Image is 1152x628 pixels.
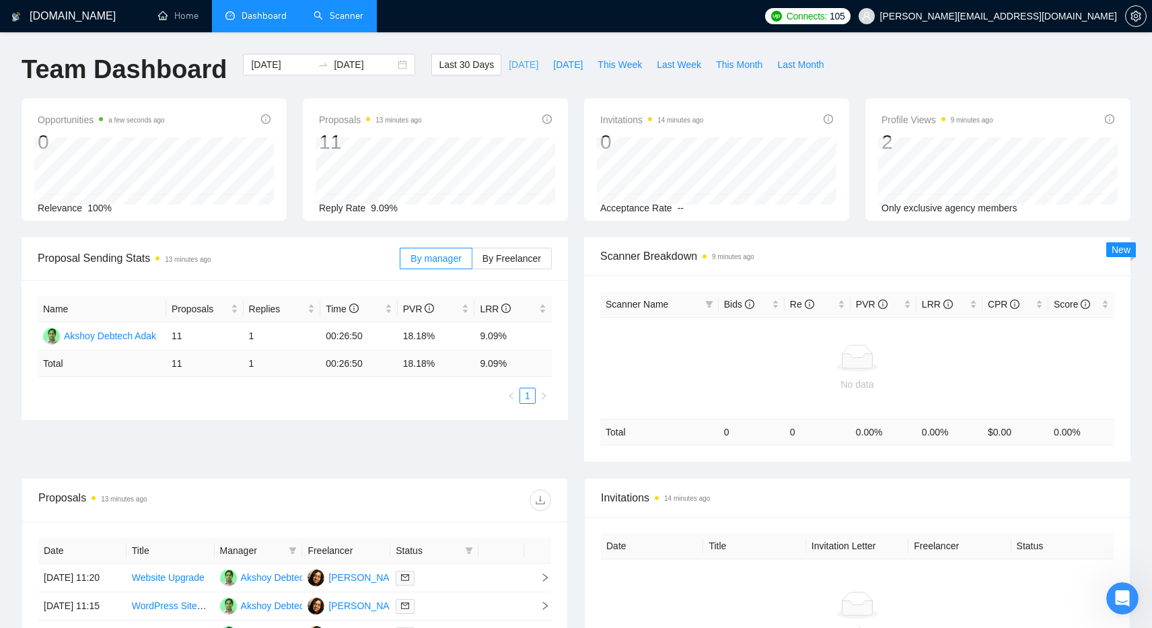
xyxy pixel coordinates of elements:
span: right [530,573,550,582]
input: Start date [251,57,312,72]
button: This Week [590,54,649,75]
span: This Week [598,57,642,72]
a: WordPress Site Update Assistance Needed [132,600,314,611]
span: info-circle [349,304,359,313]
div: [PERSON_NAME] [328,598,406,613]
li: Previous Page [503,388,519,404]
span: to [318,59,328,70]
th: Status [1011,533,1114,559]
div: Akshoy Debtech Adak [241,598,333,613]
td: Total [38,351,166,377]
img: DD [308,569,324,586]
td: 00:26:50 [320,351,398,377]
div: Akshoy Debtech Adak [241,570,333,585]
span: Scanner Breakdown [600,248,1114,265]
img: AD [43,328,60,345]
span: Score [1054,299,1090,310]
div: Proposals [38,489,295,511]
span: swap-right [318,59,328,70]
button: left [503,388,519,404]
span: Connects: [787,9,827,24]
a: ADAkshoy Debtech Adak [220,571,333,582]
span: Acceptance Rate [600,203,672,213]
time: 9 minutes ago [951,116,993,124]
span: Dashboard [242,10,287,22]
span: info-circle [425,304,434,313]
span: left [507,392,515,400]
td: 18.18 % [398,351,475,377]
td: 9.09 % [474,351,552,377]
span: Manager [220,543,284,558]
th: Freelancer [302,538,390,564]
td: 1 [244,322,321,351]
span: Only exclusive agency members [881,203,1017,213]
span: Opportunities [38,112,165,128]
span: -- [678,203,684,213]
span: By manager [410,253,461,264]
button: This Month [709,54,770,75]
iframe: Intercom live chat [1106,582,1139,615]
span: LRR [922,299,953,310]
span: mail [401,602,409,610]
button: Last Month [770,54,831,75]
time: a few seconds ago [108,116,164,124]
span: info-circle [943,300,953,309]
span: info-circle [878,300,888,309]
span: info-circle [1081,300,1090,309]
a: DD[PERSON_NAME] [308,571,406,582]
span: filter [705,300,713,308]
th: Title [703,533,805,559]
span: Last Week [657,57,701,72]
span: LRR [480,304,511,314]
span: filter [465,547,473,555]
time: 9 minutes ago [712,253,754,260]
td: 11 [166,322,244,351]
span: filter [286,540,299,561]
div: 2 [881,129,993,155]
a: DD[PERSON_NAME] [308,600,406,610]
a: Website Upgrade [132,572,205,583]
span: download [530,495,550,505]
td: 18.18% [398,322,475,351]
span: info-circle [824,114,833,124]
td: [DATE] 11:20 [38,564,127,592]
span: user [862,11,871,21]
span: By Freelancer [482,253,541,264]
div: 11 [319,129,422,155]
h1: Team Dashboard [22,54,227,85]
div: 0 [38,129,165,155]
span: Proposals [172,302,228,316]
span: setting [1126,11,1146,22]
span: info-circle [745,300,754,309]
span: info-circle [542,114,552,124]
span: This Month [716,57,762,72]
span: Proposal Sending Stats [38,250,400,267]
div: 0 [600,129,703,155]
a: ADAkshoy Debtech Adak [220,600,333,610]
button: [DATE] [546,54,590,75]
img: logo [11,6,21,28]
span: Relevance [38,203,82,213]
span: [DATE] [553,57,583,72]
td: 1 [244,351,321,377]
span: mail [401,573,409,582]
li: Next Page [536,388,552,404]
td: 0.00 % [916,419,982,445]
span: PVR [403,304,435,314]
th: Proposals [166,296,244,322]
th: Title [127,538,215,564]
img: AD [220,569,237,586]
div: Akshoy Debtech Adak [64,328,156,343]
span: Scanner Name [606,299,668,310]
span: Proposals [319,112,422,128]
td: WordPress Site Update Assistance Needed [127,592,215,621]
span: filter [462,540,476,561]
time: 13 minutes ago [165,256,211,263]
a: 1 [520,388,535,403]
span: right [530,601,550,610]
th: Date [38,538,127,564]
span: 9.09% [371,203,398,213]
a: ADAkshoy Debtech Adak [43,330,156,341]
td: 0.00 % [851,419,916,445]
div: No data [606,377,1109,392]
